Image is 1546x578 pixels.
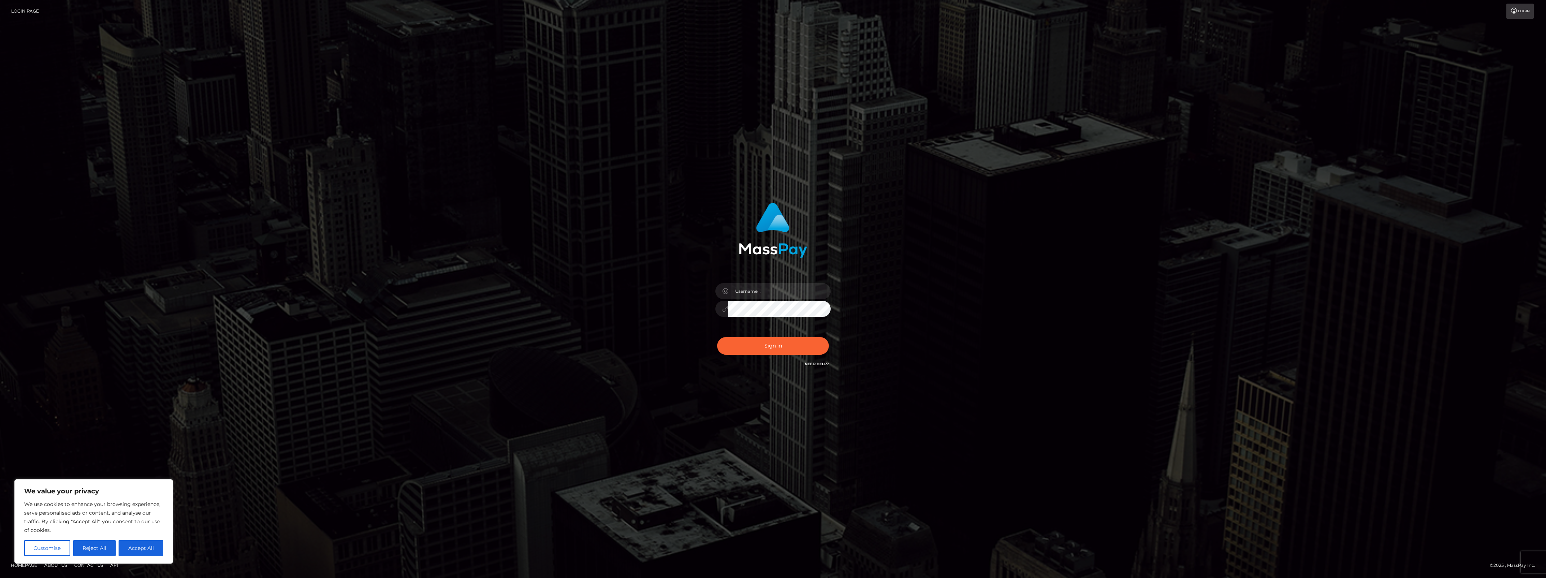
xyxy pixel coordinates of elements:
button: Reject All [73,540,116,556]
a: API [107,560,121,571]
a: Contact Us [71,560,106,571]
div: We value your privacy [14,479,173,564]
p: We use cookies to enhance your browsing experience, serve personalised ads or content, and analys... [24,500,163,534]
a: About Us [41,560,70,571]
p: We value your privacy [24,487,163,496]
a: Need Help? [805,362,829,366]
button: Customise [24,540,70,556]
div: © 2025 , MassPay Inc. [1490,561,1541,569]
a: Login [1506,4,1534,19]
button: Accept All [119,540,163,556]
input: Username... [728,283,831,299]
a: Login Page [11,4,39,19]
img: MassPay Login [739,203,807,258]
button: Sign in [717,337,829,355]
a: Homepage [8,560,40,571]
